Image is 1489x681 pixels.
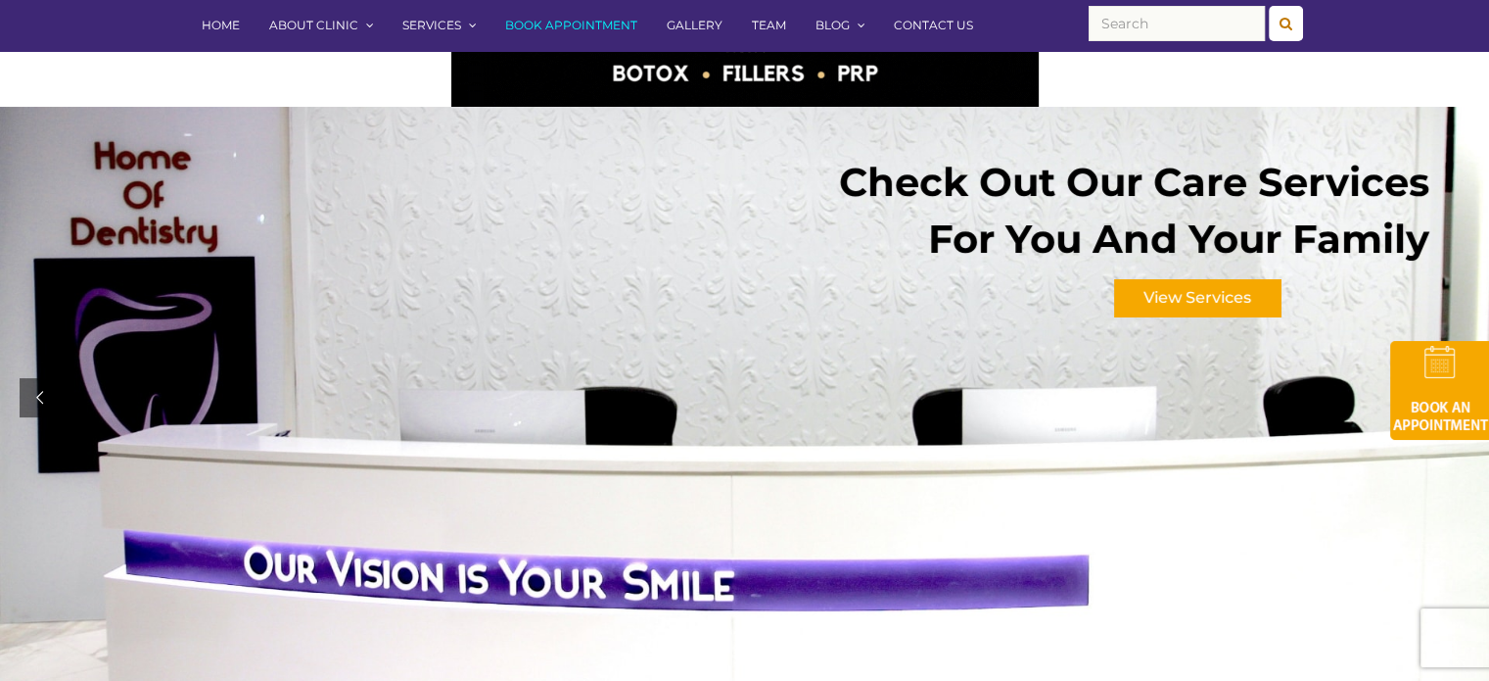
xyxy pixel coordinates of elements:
img: book-an-appointment-hod-gld.png [1390,341,1489,440]
div: View Services [1114,279,1280,316]
input: Search [1089,6,1265,41]
img: Medspa-Banner-Virtual-Consultation-2-1.gif [451,19,1039,107]
div: For You And Your Family [928,230,1429,247]
div: Check Out Our Care Services [839,173,1429,190]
